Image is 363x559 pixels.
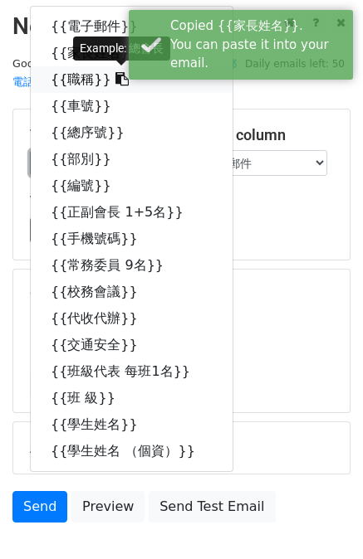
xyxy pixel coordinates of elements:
[31,438,233,464] a: {{學生姓名 （個資）}}
[31,279,233,305] a: {{校務會議}}
[31,385,233,411] a: {{班 級}}
[280,479,363,559] div: 聊天小工具
[31,358,233,385] a: {{班級代表 每班1名}}
[149,491,275,523] a: Send Test Email
[31,332,233,358] a: {{交通安全}}
[71,491,145,523] a: Preview
[31,146,233,173] a: {{部別}}
[31,226,233,252] a: {{手機號碼}}
[73,36,170,61] div: Example: 總會長
[31,305,233,332] a: {{代收代辦}}
[12,12,351,41] h2: New Campaign
[31,66,233,93] a: {{職稱}}
[12,57,237,89] small: Google Sheet:
[31,119,233,146] a: {{總序號}}
[31,411,233,438] a: {{學生姓名}}
[170,17,346,73] div: Copied {{家長姓名}}. You can paste it into your email.
[31,252,233,279] a: {{常務委員 9名}}
[31,13,233,40] a: {{電子郵件}}
[280,479,363,559] iframe: Chat Widget
[31,40,233,66] a: {{家長姓名}}
[31,199,233,226] a: {{正副會長 1+5名}}
[31,93,233,119] a: {{車號}}
[12,491,67,523] a: Send
[194,126,334,144] h5: Email column
[31,173,233,199] a: {{編號}}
